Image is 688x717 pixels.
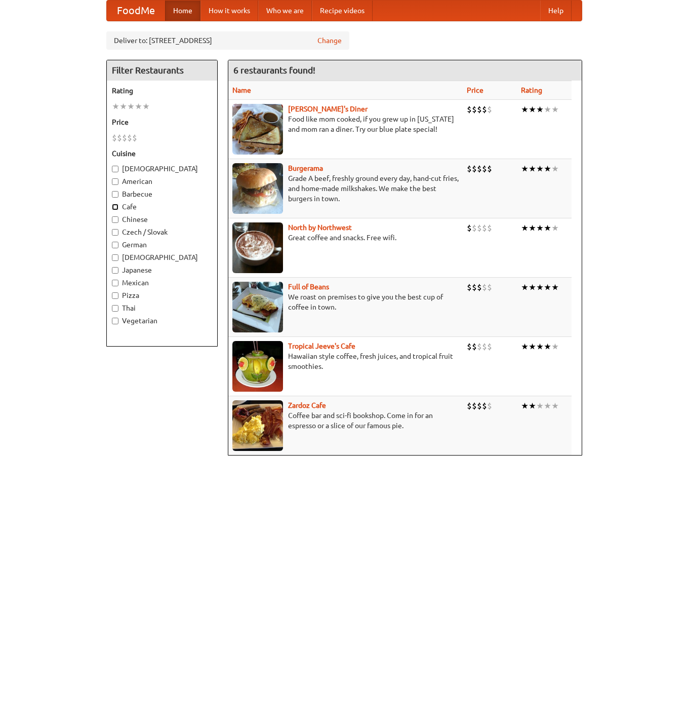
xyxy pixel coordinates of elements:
[112,117,212,127] h5: Price
[112,242,118,248] input: German
[472,222,477,234] li: $
[540,1,572,21] a: Help
[521,341,529,352] li: ★
[288,283,329,291] a: Full of Beans
[112,191,118,198] input: Barbecue
[288,164,323,172] a: Burgerama
[200,1,258,21] a: How it works
[482,104,487,115] li: $
[467,163,472,174] li: $
[521,222,529,234] li: ★
[477,400,482,411] li: $
[232,104,283,155] img: sallys.jpg
[106,31,349,50] div: Deliver to: [STREET_ADDRESS]
[551,104,559,115] li: ★
[521,104,529,115] li: ★
[232,292,459,312] p: We roast on premises to give you the best cup of coffee in town.
[482,282,487,293] li: $
[536,282,544,293] li: ★
[487,222,492,234] li: $
[487,282,492,293] li: $
[142,101,150,112] li: ★
[112,316,212,326] label: Vegetarian
[477,222,482,234] li: $
[487,400,492,411] li: $
[127,101,135,112] li: ★
[472,282,477,293] li: $
[467,222,472,234] li: $
[551,163,559,174] li: ★
[482,400,487,411] li: $
[529,104,536,115] li: ★
[135,101,142,112] li: ★
[529,341,536,352] li: ★
[467,282,472,293] li: $
[487,163,492,174] li: $
[107,60,217,81] h4: Filter Restaurants
[232,163,283,214] img: burgerama.jpg
[112,280,118,286] input: Mexican
[112,204,118,210] input: Cafe
[472,341,477,352] li: $
[112,101,119,112] li: ★
[132,132,137,143] li: $
[317,35,342,46] a: Change
[112,189,212,199] label: Barbecue
[232,410,459,431] p: Coffee bar and sci-fi bookshop. Come in for an espresso or a slice of our famous pie.
[288,105,368,113] a: [PERSON_NAME]'s Diner
[112,240,212,250] label: German
[112,254,118,261] input: [DEMOGRAPHIC_DATA]
[112,229,118,236] input: Czech / Slovak
[112,216,118,223] input: Chinese
[232,282,283,332] img: beans.jpg
[112,278,212,288] label: Mexican
[232,233,459,243] p: Great coffee and snacks. Free wifi.
[258,1,312,21] a: Who we are
[112,86,212,96] h5: Rating
[477,104,482,115] li: $
[112,292,118,299] input: Pizza
[544,163,551,174] li: ★
[544,222,551,234] li: ★
[477,341,482,352] li: $
[551,341,559,352] li: ★
[472,163,477,174] li: $
[467,341,472,352] li: $
[288,401,326,409] a: Zardoz Cafe
[112,290,212,300] label: Pizza
[551,282,559,293] li: ★
[232,173,459,204] p: Grade A beef, freshly ground every day, hand-cut fries, and home-made milkshakes. We make the bes...
[536,341,544,352] li: ★
[232,222,283,273] img: north.jpg
[482,341,487,352] li: $
[536,104,544,115] li: ★
[544,104,551,115] li: ★
[544,400,551,411] li: ★
[233,65,315,75] ng-pluralize: 6 restaurants found!
[521,86,542,94] a: Rating
[521,163,529,174] li: ★
[472,104,477,115] li: $
[122,132,127,143] li: $
[232,86,251,94] a: Name
[112,252,212,262] label: [DEMOGRAPHIC_DATA]
[467,104,472,115] li: $
[544,282,551,293] li: ★
[112,148,212,159] h5: Cuisine
[536,400,544,411] li: ★
[112,303,212,313] label: Thai
[529,282,536,293] li: ★
[529,163,536,174] li: ★
[288,223,352,232] b: North by Northwest
[467,86,483,94] a: Price
[232,114,459,134] p: Food like mom cooked, if you grew up in [US_STATE] and mom ran a diner. Try our blue plate special!
[127,132,132,143] li: $
[119,101,127,112] li: ★
[487,341,492,352] li: $
[112,202,212,212] label: Cafe
[536,163,544,174] li: ★
[288,342,355,350] b: Tropical Jeeve's Cafe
